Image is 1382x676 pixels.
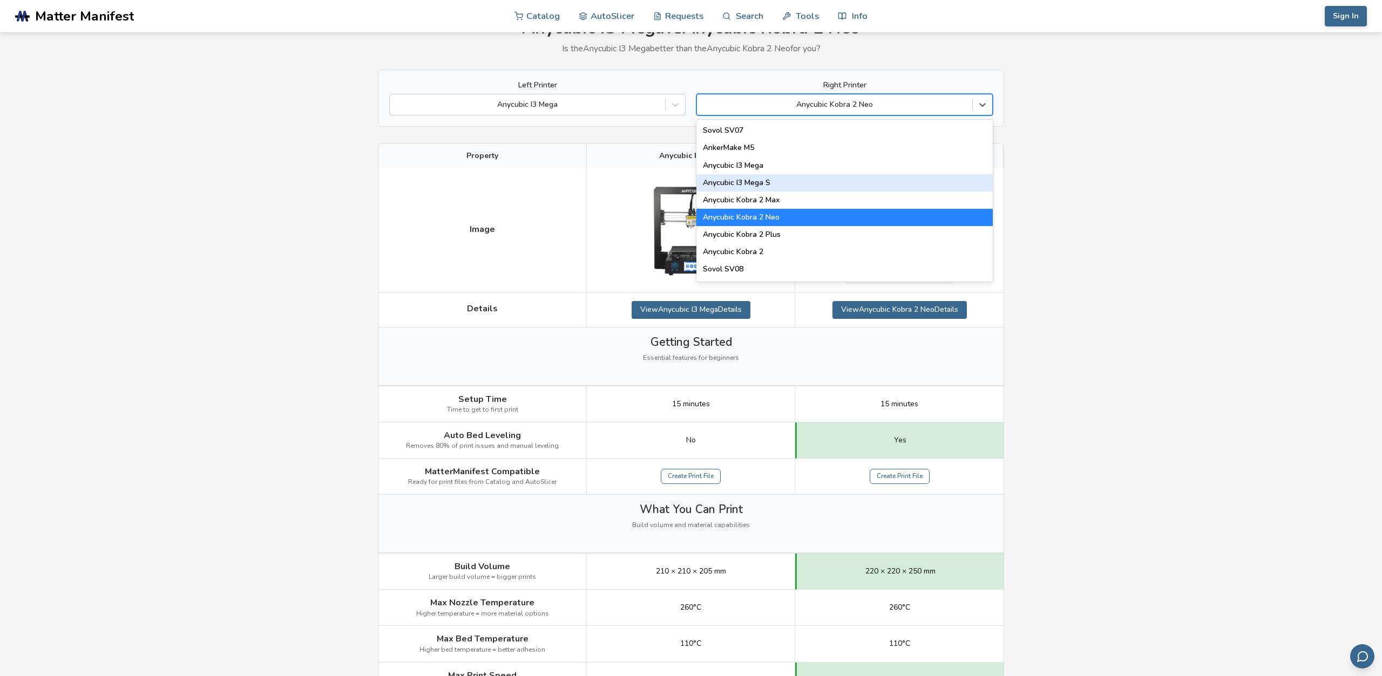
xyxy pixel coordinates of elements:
input: Anycubic I3 Mega [395,100,397,109]
span: Larger build volume = bigger prints [429,573,536,581]
a: ViewAnycubic Kobra 2 NeoDetails [832,301,967,318]
button: Sign In [1325,6,1367,26]
div: Anycubic Kobra 2 Plus [696,226,993,243]
div: Anycubic Kobra 2 [696,243,993,261]
span: Property [466,152,498,160]
span: What You Can Print [640,503,743,516]
div: Anycubic Kobra 2 Neo [696,209,993,226]
span: Matter Manifest [35,9,134,24]
h1: Anycubic I3 Mega vs Anycubic Kobra 2 Neo [378,18,1004,38]
span: Auto Bed Leveling [444,431,521,440]
span: Build Volume [455,562,510,571]
button: Send feedback via email [1350,644,1374,668]
div: Creality Hi [696,278,993,295]
p: Is the Anycubic I3 Mega better than the Anycubic Kobra 2 Neo for you? [378,44,1004,53]
label: Left Printer [389,81,686,90]
span: 15 minutes [672,400,710,408]
div: AnkerMake M5 [696,139,993,156]
span: 260°C [889,603,910,612]
span: Build volume and material capabilities [632,522,750,529]
span: Max Bed Temperature [437,634,529,644]
a: Create Print File [870,469,930,484]
span: MatterManifest Compatible [425,467,540,476]
span: Removes 80% of print issues and manual leveling [406,442,559,450]
div: Anycubic I3 Mega S [696,174,993,192]
span: Ready for print files from Catalog and AutoSlicer [408,479,557,486]
img: Anycubic I3 Mega [637,176,745,284]
label: Right Printer [696,81,993,90]
span: Higher bed temperature = better adhesion [419,646,545,654]
span: 110°C [680,639,701,648]
div: Sovol SV07 [696,122,993,139]
span: Essential features for beginners [643,354,739,362]
span: Time to get to first print [447,406,518,414]
span: Higher temperature = more material options [416,610,549,618]
span: Image [470,224,495,234]
div: Anycubic Kobra 2 Max [696,192,993,209]
span: Anycubic I3 Mega [659,152,723,160]
span: 260°C [680,603,701,612]
span: 210 × 210 × 205 mm [656,567,726,576]
span: Max Nozzle Temperature [430,598,534,607]
span: Yes [894,436,906,445]
a: ViewAnycubic I3 MegaDetails [632,301,750,318]
span: Getting Started [651,336,732,349]
a: Create Print File [661,469,721,484]
span: Setup Time [458,394,507,404]
span: 15 minutes [880,400,918,408]
span: 220 × 220 × 250 mm [865,567,936,576]
div: Sovol SV08 [696,261,993,278]
span: No [686,436,696,445]
input: Anycubic Kobra 2 NeoSovol SV07AnkerMake M5Anycubic I3 MegaAnycubic I3 Mega SAnycubic Kobra 2 MaxA... [702,100,704,109]
span: 110°C [889,639,910,648]
div: Anycubic I3 Mega [696,157,993,174]
span: Details [467,304,498,313]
